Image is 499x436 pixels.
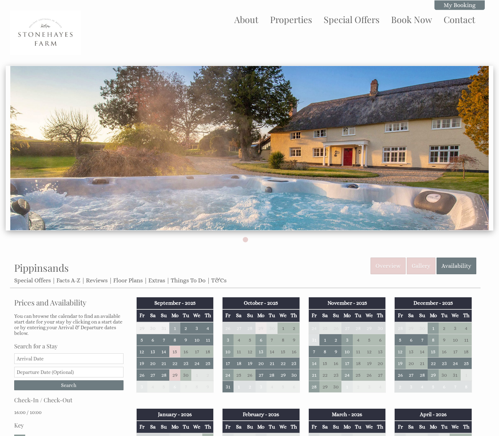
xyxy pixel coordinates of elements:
td: 4 [417,381,428,392]
td: 29 [428,369,439,381]
td: 3 [136,381,147,392]
td: 8 [428,334,439,346]
td: 10 [191,334,202,346]
td: 5 [136,334,147,346]
th: Th [375,309,386,322]
td: 21 [158,357,169,369]
td: 3 [223,334,234,346]
td: 16 [180,346,191,357]
a: My Booking [434,0,485,10]
td: 4 [267,381,278,392]
th: Mo [428,309,439,322]
td: 4 [353,334,364,346]
td: 25 [461,357,472,369]
th: Fr [223,309,234,322]
th: Fr [223,421,234,433]
td: 1 [428,322,439,334]
td: 7 [417,334,428,346]
td: 10 [450,334,461,346]
td: 4 [375,381,386,392]
a: Pippinsands [14,261,69,274]
td: 24 [450,357,461,369]
th: Th [289,421,300,433]
td: 1 [341,381,352,392]
th: Mo [256,309,267,322]
td: 25 [353,369,364,381]
th: Th [289,309,300,322]
td: 26 [223,322,234,334]
td: 2 [439,322,450,334]
td: 10 [341,346,352,357]
td: 4 [202,322,213,334]
td: 9 [439,334,450,346]
th: We [450,421,461,433]
th: April - 2026 [395,409,472,421]
td: 12 [136,346,147,357]
th: Sa [406,421,417,433]
a: Overview [371,258,406,274]
th: Mo [428,421,439,433]
td: 5 [278,381,289,392]
td: 3 [191,322,202,334]
td: 17 [223,357,234,369]
th: Fr [308,421,319,433]
td: 24 [308,322,319,334]
td: 3 [364,381,375,392]
th: Tu [353,421,364,433]
td: 7 [180,381,191,392]
td: 2 [245,381,256,392]
td: 23 [330,369,341,381]
td: 5 [395,334,406,346]
td: 15 [169,346,180,357]
th: We [364,309,375,322]
td: 5 [158,381,169,392]
img: Stonehayes Farm [10,11,81,55]
td: 11 [353,346,364,357]
td: 27 [234,322,245,334]
td: 6 [256,334,267,346]
td: 13 [406,346,417,357]
td: 11 [461,334,472,346]
td: 30 [289,369,300,381]
td: 29 [136,322,147,334]
a: Book Now [391,13,432,25]
td: 1 [319,334,330,346]
td: 18 [461,346,472,357]
td: 25 [234,369,245,381]
td: 15 [428,346,439,357]
td: 28 [395,322,406,334]
td: 6 [439,381,450,392]
td: 5 [428,381,439,392]
th: Su [417,421,428,433]
td: 2 [395,381,406,392]
input: Search [14,380,124,390]
td: 24 [191,357,202,369]
th: Su [245,309,256,322]
td: 27 [406,369,417,381]
td: 31 [308,334,319,346]
a: Extras [148,277,165,284]
td: 18 [234,357,245,369]
td: 28 [308,381,319,392]
th: December - 2025 [395,297,472,309]
th: Tu [267,309,278,322]
td: 22 [428,357,439,369]
td: 8 [169,334,180,346]
td: 31 [158,322,169,334]
td: 29 [278,369,289,381]
td: 30 [417,322,428,334]
p: You can browse the calendar to find an available start date for your stay by clicking on a start ... [14,313,124,336]
h2: Prices and Availability [14,297,124,307]
td: 21 [267,357,278,369]
td: 7 [158,334,169,346]
th: Su [158,421,169,433]
td: 19 [136,357,147,369]
td: 8 [461,381,472,392]
th: October - 2025 [223,297,300,309]
th: Su [245,421,256,433]
td: 7 [450,381,461,392]
td: 7 [308,346,319,357]
td: 1 [278,322,289,334]
td: 3 [341,334,352,346]
td: 1 [234,381,245,392]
